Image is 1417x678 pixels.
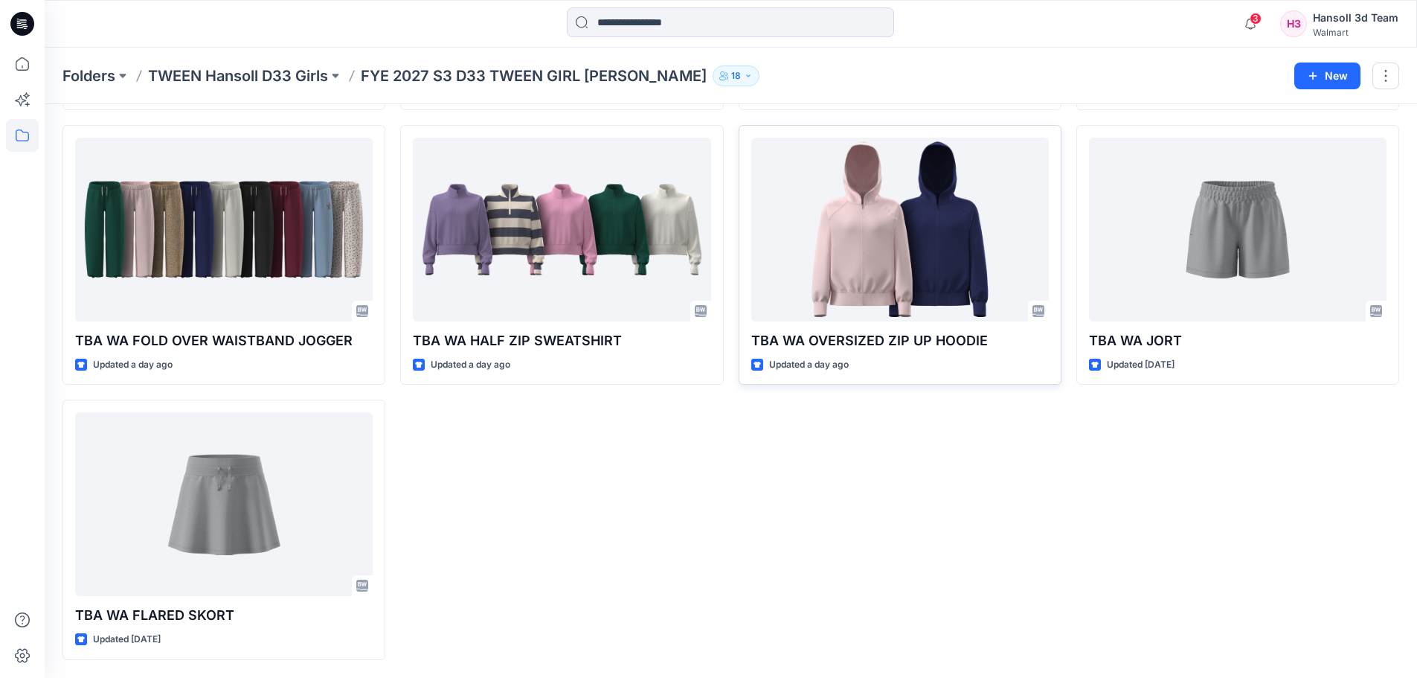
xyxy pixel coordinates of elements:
p: TBA WA HALF ZIP SWEATSHIRT [413,330,710,351]
p: Updated [DATE] [1107,357,1175,373]
a: TBA WA FLARED SKORT [75,412,373,596]
a: Folders [62,65,115,86]
p: TBA WA FLARED SKORT [75,605,373,626]
div: Walmart [1313,27,1398,38]
p: Updated a day ago [431,357,510,373]
p: Updated [DATE] [93,632,161,647]
p: TBA WA OVERSIZED ZIP UP HOODIE [751,330,1049,351]
a: TBA WA HALF ZIP SWEATSHIRT [413,138,710,322]
p: TBA WA FOLD OVER WAISTBAND JOGGER [75,330,373,351]
a: TBA WA JORT [1089,138,1387,322]
a: TBA WA FOLD OVER WAISTBAND JOGGER [75,138,373,322]
a: TWEEN Hansoll D33 Girls [148,65,328,86]
p: FYE 2027 S3 D33 TWEEN GIRL [PERSON_NAME] [361,65,707,86]
p: Updated a day ago [769,357,849,373]
div: Hansoll 3d Team [1313,9,1398,27]
div: H3 [1280,10,1307,37]
p: TBA WA JORT [1089,330,1387,351]
a: TBA WA OVERSIZED ZIP UP HOODIE [751,138,1049,322]
button: New [1294,63,1360,89]
span: 3 [1250,13,1262,25]
p: 18 [731,68,741,84]
p: Updated a day ago [93,357,173,373]
button: 18 [713,65,759,86]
